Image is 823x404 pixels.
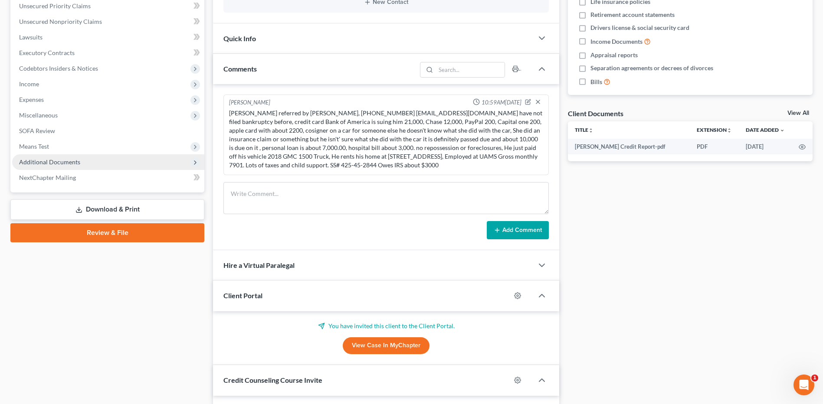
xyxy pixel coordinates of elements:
[590,78,602,86] span: Bills
[19,65,98,72] span: Codebtors Insiders & Notices
[12,123,204,139] a: SOFA Review
[223,65,257,73] span: Comments
[229,98,270,107] div: [PERSON_NAME]
[780,128,785,133] i: expand_more
[590,37,643,46] span: Income Documents
[229,109,543,169] div: [PERSON_NAME] referred by [PERSON_NAME], [PHONE_NUMBER] [EMAIL_ADDRESS][DOMAIN_NAME] have not fil...
[590,10,675,19] span: Retirement account statements
[19,143,49,150] span: Means Test
[12,170,204,186] a: NextChapter Mailing
[19,174,76,181] span: NextChapter Mailing
[12,14,204,29] a: Unsecured Nonpriority Claims
[575,127,593,133] a: Titleunfold_more
[590,51,638,59] span: Appraisal reports
[19,18,102,25] span: Unsecured Nonpriority Claims
[19,96,44,103] span: Expenses
[727,128,732,133] i: unfold_more
[697,127,732,133] a: Extensionunfold_more
[590,64,713,72] span: Separation agreements or decrees of divorces
[19,80,39,88] span: Income
[568,109,623,118] div: Client Documents
[19,49,75,56] span: Executory Contracts
[787,110,809,116] a: View All
[19,2,91,10] span: Unsecured Priority Claims
[746,127,785,133] a: Date Added expand_more
[10,199,204,220] a: Download & Print
[436,62,505,77] input: Search...
[223,291,262,300] span: Client Portal
[19,111,58,119] span: Miscellaneous
[590,23,689,32] span: Drivers license & social security card
[10,223,204,242] a: Review & File
[19,158,80,166] span: Additional Documents
[223,34,256,42] span: Quick Info
[482,98,521,107] span: 10:59AM[DATE]
[12,29,204,45] a: Lawsuits
[793,375,814,395] iframe: Intercom live chat
[739,139,792,154] td: [DATE]
[19,33,43,41] span: Lawsuits
[343,337,430,355] a: View Case in MyChapter
[19,127,55,134] span: SOFA Review
[223,376,322,384] span: Credit Counseling Course Invite
[811,375,818,381] span: 1
[223,322,549,330] p: You have invited this client to the Client Portal.
[223,261,295,269] span: Hire a Virtual Paralegal
[690,139,739,154] td: PDF
[568,139,690,154] td: [PERSON_NAME] Credit Report-pdf
[588,128,593,133] i: unfold_more
[487,221,549,239] button: Add Comment
[12,45,204,61] a: Executory Contracts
